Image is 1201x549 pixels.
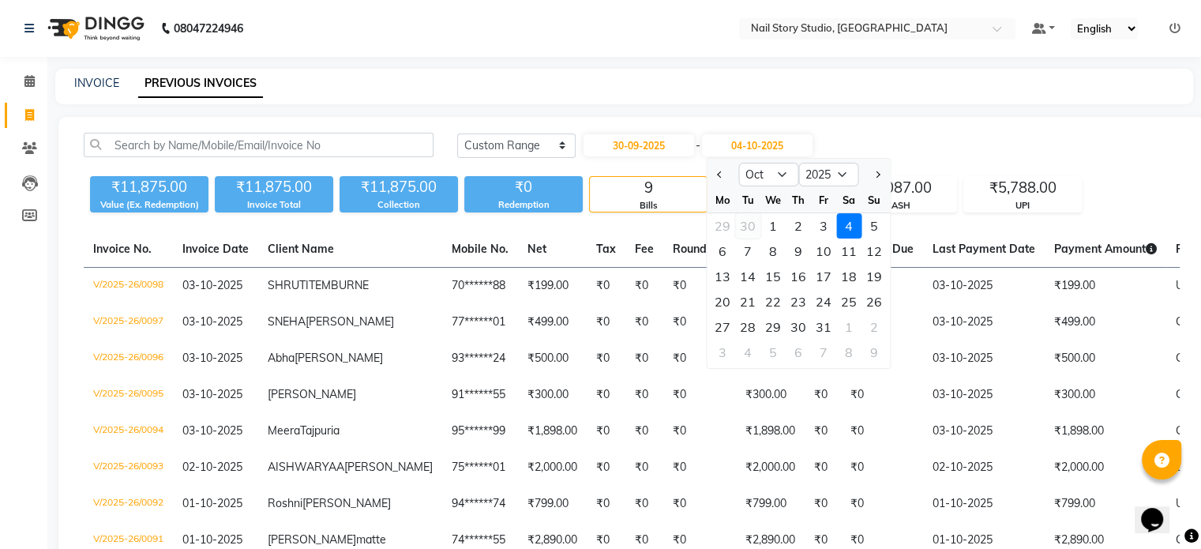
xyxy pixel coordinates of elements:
[870,162,884,187] button: Next month
[836,289,861,314] div: 25
[735,289,760,314] div: 21
[836,314,861,340] div: Saturday, November 1, 2025
[760,213,786,239] div: 1
[836,264,861,289] div: Saturday, October 18, 2025
[344,460,433,474] span: [PERSON_NAME]
[1054,242,1157,256] span: Payment Amount
[811,187,836,212] div: Fr
[923,340,1045,377] td: 03-10-2025
[84,486,173,522] td: V/2025-26/0092
[90,198,208,212] div: Value (Ex. Redemption)
[836,187,861,212] div: Sa
[786,213,811,239] div: Thursday, October 2, 2025
[923,413,1045,449] td: 03-10-2025
[1176,278,1194,292] span: UPI
[760,340,786,365] div: 5
[836,340,861,365] div: Saturday, November 8, 2025
[713,162,726,187] button: Previous month
[138,70,263,98] a: PREVIOUS INVOICES
[663,377,736,413] td: ₹0
[1045,413,1166,449] td: ₹1,898.00
[587,486,625,522] td: ₹0
[786,239,811,264] div: Thursday, October 9, 2025
[84,413,173,449] td: V/2025-26/0094
[625,304,663,340] td: ₹0
[518,340,587,377] td: ₹500.00
[696,137,700,154] span: -
[309,278,369,292] span: TEMBURNE
[760,314,786,340] div: 29
[182,242,249,256] span: Invoice Date
[635,242,654,256] span: Fee
[587,449,625,486] td: ₹0
[518,268,587,305] td: ₹199.00
[268,351,295,365] span: Abha
[587,413,625,449] td: ₹0
[464,198,583,212] div: Redemption
[452,242,509,256] span: Mobile No.
[710,340,735,365] div: 3
[861,314,887,340] div: 2
[84,133,433,157] input: Search by Name/Mobile/Email/Invoice No
[811,340,836,365] div: 7
[1045,449,1166,486] td: ₹2,000.00
[268,423,300,438] span: Meera
[182,314,242,329] span: 03-10-2025
[861,264,887,289] div: Sunday, October 19, 2025
[736,413,805,449] td: ₹1,898.00
[174,6,243,51] b: 08047224946
[587,268,625,305] td: ₹0
[74,76,119,90] a: INVOICE
[735,213,760,239] div: Tuesday, September 30, 2025
[584,134,694,156] input: Start Date
[805,377,841,413] td: ₹0
[1045,340,1166,377] td: ₹500.00
[663,340,736,377] td: ₹0
[964,199,1081,212] div: UPI
[663,486,736,522] td: ₹0
[760,289,786,314] div: Wednesday, October 22, 2025
[735,264,760,289] div: 14
[340,198,458,212] div: Collection
[811,213,836,239] div: 3
[587,304,625,340] td: ₹0
[268,314,306,329] span: SNEHA
[300,423,340,438] span: Tajpuria
[735,340,760,365] div: Tuesday, November 4, 2025
[836,264,861,289] div: 18
[182,460,242,474] span: 02-10-2025
[923,449,1045,486] td: 02-10-2025
[811,314,836,340] div: 31
[836,239,861,264] div: Saturday, October 11, 2025
[861,239,887,264] div: Sunday, October 12, 2025
[340,176,458,198] div: ₹11,875.00
[587,340,625,377] td: ₹0
[786,340,811,365] div: Thursday, November 6, 2025
[710,264,735,289] div: 13
[836,314,861,340] div: 1
[518,304,587,340] td: ₹499.00
[306,314,394,329] span: [PERSON_NAME]
[811,239,836,264] div: Friday, October 10, 2025
[738,163,798,186] select: Select month
[786,314,811,340] div: 30
[861,340,887,365] div: Sunday, November 9, 2025
[861,264,887,289] div: 19
[841,377,923,413] td: ₹0
[923,268,1045,305] td: 03-10-2025
[625,377,663,413] td: ₹0
[760,314,786,340] div: Wednesday, October 29, 2025
[518,413,587,449] td: ₹1,898.00
[811,239,836,264] div: 10
[786,187,811,212] div: Th
[663,449,736,486] td: ₹0
[811,213,836,239] div: Friday, October 3, 2025
[518,449,587,486] td: ₹2,000.00
[663,304,736,340] td: ₹0
[736,377,805,413] td: ₹300.00
[735,314,760,340] div: 28
[760,213,786,239] div: Wednesday, October 1, 2025
[268,242,334,256] span: Client Name
[710,239,735,264] div: Monday, October 6, 2025
[736,486,805,522] td: ₹799.00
